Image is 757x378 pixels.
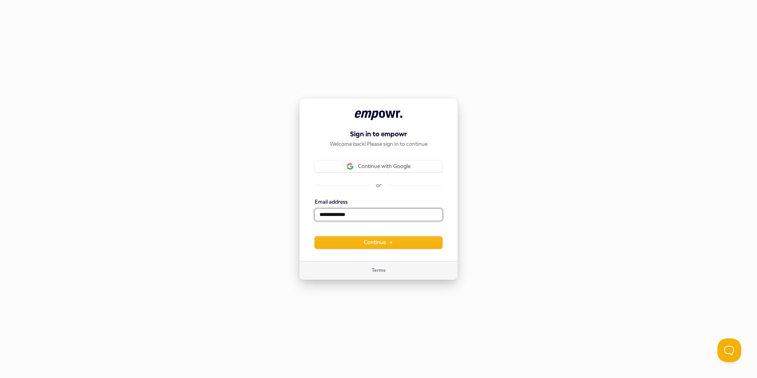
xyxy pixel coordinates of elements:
p: Welcome back! Please sign in to continue [315,141,442,148]
label: Email address [315,199,348,206]
button: Sign in with GoogleContinue with Google [315,160,442,172]
iframe: Help Scout Beacon - Open [717,338,741,362]
button: Continue [315,237,442,248]
img: Sign in with Google [347,163,353,170]
img: empowr [355,111,402,120]
span: Continue with Google [358,163,411,170]
a: Terms [372,267,385,274]
span: Continue [364,239,393,246]
p: or [376,182,381,189]
h1: Sign in to empowr [315,130,442,139]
